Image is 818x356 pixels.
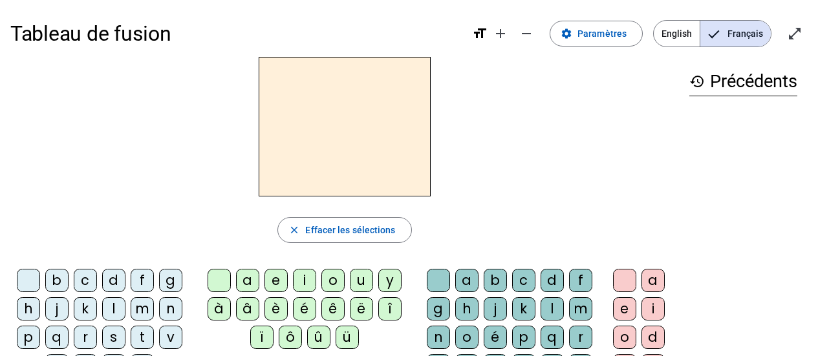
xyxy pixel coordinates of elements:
[787,26,802,41] mat-icon: open_in_full
[102,297,125,320] div: l
[484,326,507,349] div: é
[472,26,488,41] mat-icon: format_size
[541,326,564,349] div: q
[519,26,534,41] mat-icon: remove
[700,21,771,47] span: Français
[159,269,182,292] div: g
[45,297,69,320] div: j
[236,269,259,292] div: a
[493,26,508,41] mat-icon: add
[159,326,182,349] div: v
[541,269,564,292] div: d
[689,74,705,89] mat-icon: history
[10,13,462,54] h1: Tableau de fusion
[569,326,592,349] div: r
[512,269,535,292] div: c
[561,28,572,39] mat-icon: settings
[131,297,154,320] div: m
[427,297,450,320] div: g
[102,326,125,349] div: s
[641,297,665,320] div: i
[74,269,97,292] div: c
[455,269,479,292] div: a
[74,297,97,320] div: k
[288,224,300,236] mat-icon: close
[131,269,154,292] div: f
[782,21,808,47] button: Entrer en plein écran
[17,297,40,320] div: h
[613,297,636,320] div: e
[488,21,513,47] button: Augmenter la taille de la police
[455,297,479,320] div: h
[45,269,69,292] div: b
[305,222,395,238] span: Effacer les sélections
[159,297,182,320] div: n
[689,67,797,96] h3: Précédents
[264,297,288,320] div: è
[577,26,627,41] span: Paramètres
[321,297,345,320] div: ê
[74,326,97,349] div: r
[102,269,125,292] div: d
[513,21,539,47] button: Diminuer la taille de la police
[350,297,373,320] div: ë
[350,269,373,292] div: u
[569,269,592,292] div: f
[378,269,402,292] div: y
[512,326,535,349] div: p
[236,297,259,320] div: â
[613,326,636,349] div: o
[541,297,564,320] div: l
[336,326,359,349] div: ü
[427,326,450,349] div: n
[279,326,302,349] div: ô
[378,297,402,320] div: î
[550,21,643,47] button: Paramètres
[653,20,771,47] mat-button-toggle-group: Language selection
[277,217,411,243] button: Effacer les sélections
[484,269,507,292] div: b
[208,297,231,320] div: à
[484,297,507,320] div: j
[512,297,535,320] div: k
[455,326,479,349] div: o
[569,297,592,320] div: m
[293,269,316,292] div: i
[45,326,69,349] div: q
[641,326,665,349] div: d
[321,269,345,292] div: o
[293,297,316,320] div: é
[131,326,154,349] div: t
[250,326,274,349] div: ï
[264,269,288,292] div: e
[641,269,665,292] div: a
[654,21,700,47] span: English
[307,326,330,349] div: û
[17,326,40,349] div: p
